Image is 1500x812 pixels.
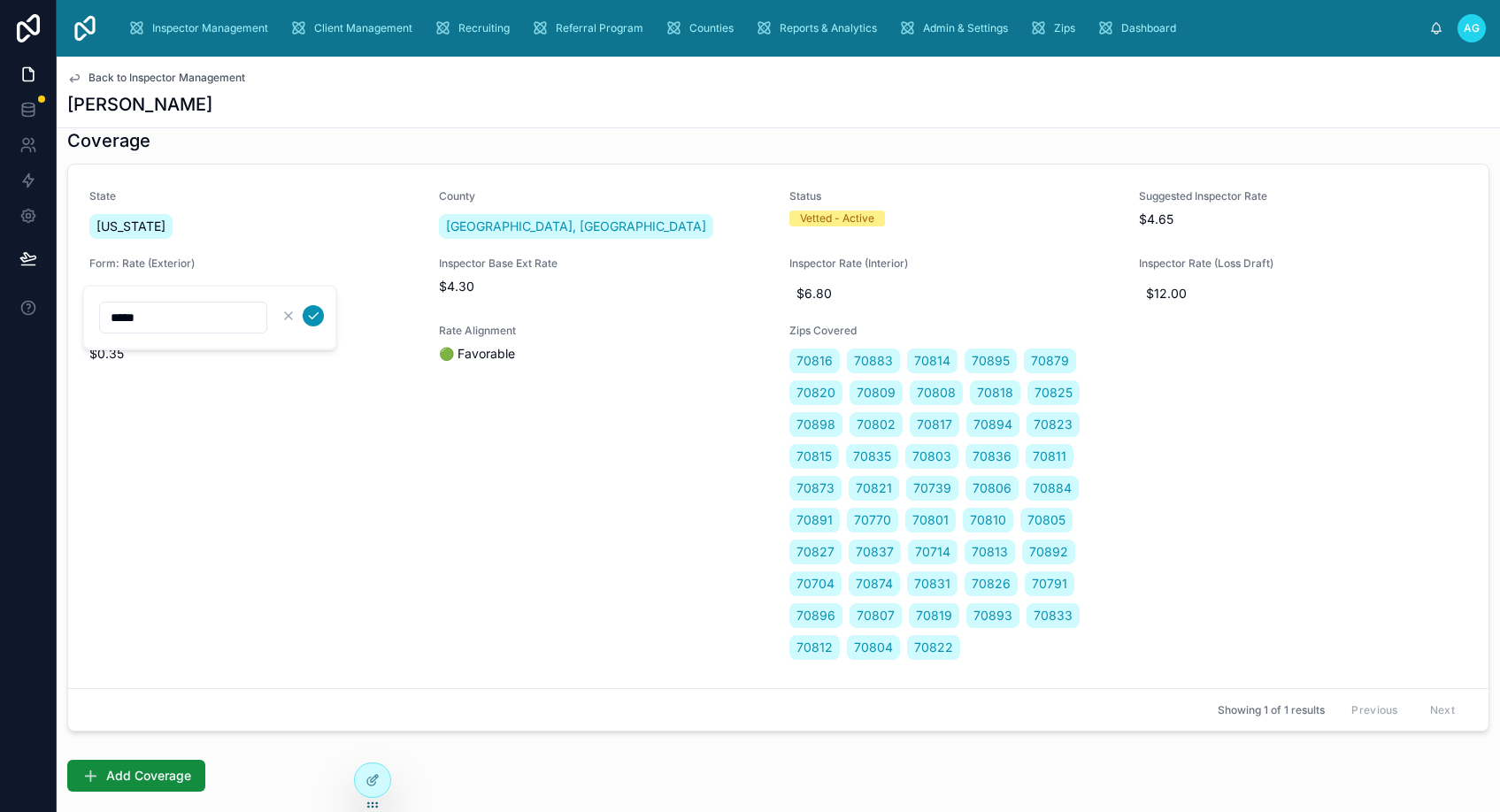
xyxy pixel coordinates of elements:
[1025,571,1074,596] a: 70791
[439,324,767,338] span: Rate Alignment
[972,575,1011,593] span: 70826
[846,444,898,469] a: 70835
[796,416,835,433] span: 70898
[1029,543,1068,561] span: 70892
[439,257,767,271] span: Inspector Base Ext Rate
[850,380,903,405] a: 70809
[796,479,835,497] span: 70873
[1054,21,1075,35] span: Zips
[1464,21,1480,35] span: AG
[106,767,191,785] span: Add Coverage
[966,603,1019,628] a: 70893
[965,540,1015,564] a: 70813
[1033,448,1066,465] span: 70811
[89,345,418,363] span: $0.35
[1026,444,1073,469] a: 70811
[916,607,952,624] span: 70819
[856,479,892,497] span: 70821
[1035,384,1073,402] span: 70825
[908,540,958,564] a: 70714
[970,380,1020,405] a: 70818
[789,412,842,437] a: 70898
[965,444,1019,469] a: 70836
[965,349,1017,373] a: 70895
[912,448,951,465] span: 70803
[857,607,895,624] span: 70807
[446,218,706,235] span: [GEOGRAPHIC_DATA], [GEOGRAPHIC_DATA]
[850,412,903,437] a: 70802
[89,189,418,203] span: State
[67,128,150,153] h1: Coverage
[796,285,1111,303] span: $6.80
[917,416,952,433] span: 70817
[67,71,245,85] a: Back to Inspector Management
[800,211,874,226] div: Vetted - Active
[314,21,412,35] span: Client Management
[1146,285,1460,303] span: $12.00
[965,571,1018,596] a: 70826
[854,352,893,370] span: 70883
[796,639,833,656] span: 70812
[965,476,1019,501] a: 70806
[796,607,835,624] span: 70896
[1027,412,1080,437] a: 70823
[909,603,959,628] a: 70819
[847,349,900,373] a: 70883
[914,575,950,593] span: 70831
[122,12,281,44] a: Inspector Management
[849,540,901,564] a: 70837
[847,508,898,532] a: 70770
[1027,603,1080,628] a: 70833
[439,345,767,363] span: 🟢 Favorable
[428,12,522,44] a: Recruiting
[963,508,1013,532] a: 70810
[850,603,902,628] a: 70807
[849,476,899,501] a: 70821
[973,416,1012,433] span: 70894
[970,511,1006,529] span: 70810
[789,324,1118,338] span: Zips Covered
[526,12,656,44] a: Referral Program
[789,571,842,596] a: 70704
[1020,508,1073,532] a: 70805
[906,476,958,501] a: 70739
[796,448,832,465] span: 70815
[796,352,833,370] span: 70816
[439,214,713,239] a: [GEOGRAPHIC_DATA], [GEOGRAPHIC_DATA]
[439,278,767,295] span: $4.30
[1022,540,1075,564] a: 70892
[1033,479,1072,497] span: 70884
[96,218,165,235] span: [US_STATE]
[659,12,746,44] a: Counties
[89,257,418,271] span: Form: Rate (Exterior)
[1121,21,1176,35] span: Dashboard
[857,384,896,402] span: 70809
[789,349,840,373] a: 70816
[1032,575,1067,593] span: 70791
[854,511,891,529] span: 70770
[914,639,953,656] span: 70822
[458,21,510,35] span: Recruiting
[977,384,1013,402] span: 70818
[1034,607,1073,624] span: 70833
[796,511,833,529] span: 70891
[1026,476,1079,501] a: 70884
[439,189,767,203] span: County
[1091,12,1188,44] a: Dashboard
[853,448,891,465] span: 70835
[284,12,425,44] a: Client Management
[907,349,958,373] a: 70814
[923,21,1008,35] span: Admin & Settings
[68,165,1488,688] a: State[US_STATE]County[GEOGRAPHIC_DATA], [GEOGRAPHIC_DATA]StatusVetted - ActiveSuggested Inspector...
[856,575,893,593] span: 70874
[893,12,1020,44] a: Admin & Settings
[67,760,205,792] button: Add Coverage
[789,444,839,469] a: 70815
[1027,380,1080,405] a: 70825
[905,444,958,469] a: 70803
[912,511,949,529] span: 70801
[915,543,950,561] span: 70714
[789,508,840,532] a: 70891
[152,21,268,35] span: Inspector Management
[966,412,1019,437] a: 70894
